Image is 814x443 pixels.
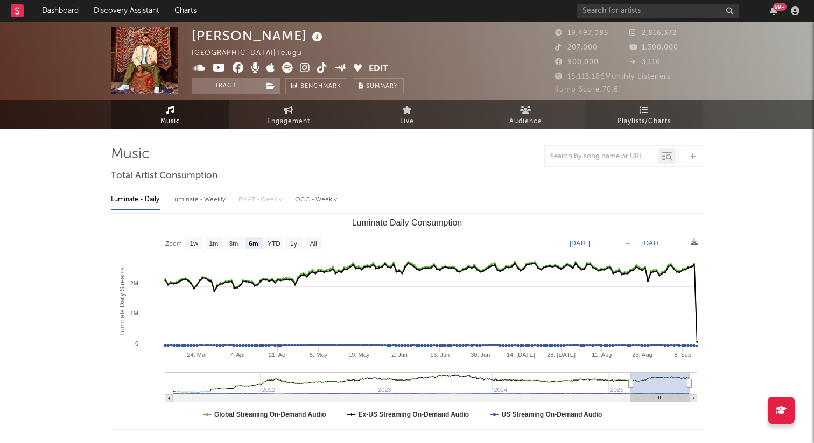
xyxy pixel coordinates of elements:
[632,351,652,358] text: 25. Aug
[466,100,585,129] a: Audience
[190,240,199,248] text: 1w
[545,152,658,161] input: Search by song name or URL
[400,115,414,128] span: Live
[192,27,325,45] div: [PERSON_NAME]
[118,267,126,335] text: Luminate Daily Streams
[249,240,258,248] text: 6m
[267,115,310,128] span: Engagement
[509,115,542,128] span: Audience
[592,351,612,358] text: 11. Aug
[352,218,462,227] text: Luminate Daily Consumption
[629,44,678,51] span: 1,300,000
[310,240,317,248] text: All
[555,86,619,93] span: Jump Score: 70.6
[353,78,404,94] button: Summary
[359,411,469,418] text: Ex-US Streaming On-Demand Audio
[366,83,398,89] span: Summary
[229,100,348,129] a: Engagement
[160,115,180,128] span: Music
[230,351,245,358] text: 7. Apr
[770,6,777,15] button: 99+
[290,240,297,248] text: 1y
[268,240,280,248] text: YTD
[617,115,671,128] span: Playlists/Charts
[310,351,328,358] text: 5. May
[555,73,671,80] span: 15,115,186 Monthly Listeners
[300,80,341,93] span: Benchmark
[165,240,182,248] text: Zoom
[555,30,608,37] span: 19,497,085
[209,240,219,248] text: 1m
[111,214,703,429] svg: Luminate Daily Consumption
[135,340,138,347] text: 0
[391,351,408,358] text: 2. Jun
[348,100,466,129] a: Live
[501,411,602,418] text: US Streaming On-Demand Audio
[629,59,661,66] span: 3,116
[295,191,338,209] div: OCC - Weekly
[229,240,238,248] text: 3m
[555,59,599,66] span: 900,000
[642,240,663,247] text: [DATE]
[214,411,326,418] text: Global Streaming On-Demand Audio
[111,191,160,209] div: Luminate - Daily
[111,170,217,182] span: Total Artist Consumption
[555,44,598,51] span: 207,000
[471,351,490,358] text: 30. Jun
[187,351,207,358] text: 24. Mar
[369,62,388,76] button: Edit
[348,351,370,358] text: 19. May
[629,30,677,37] span: 2,816,372
[430,351,450,358] text: 16. Jun
[130,280,138,286] text: 2M
[624,240,630,247] text: →
[577,4,739,18] input: Search for artists
[192,78,259,94] button: Track
[130,310,138,317] text: 1M
[547,351,576,358] text: 28. [DATE]
[570,240,590,247] text: [DATE]
[192,47,314,60] div: [GEOGRAPHIC_DATA] | Telugu
[285,78,347,94] a: Benchmark
[773,3,787,11] div: 99 +
[111,100,229,129] a: Music
[674,351,691,358] text: 8. Sep
[507,351,535,358] text: 14. [DATE]
[585,100,703,129] a: Playlists/Charts
[269,351,287,358] text: 21. Apr
[171,191,228,209] div: Luminate - Weekly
